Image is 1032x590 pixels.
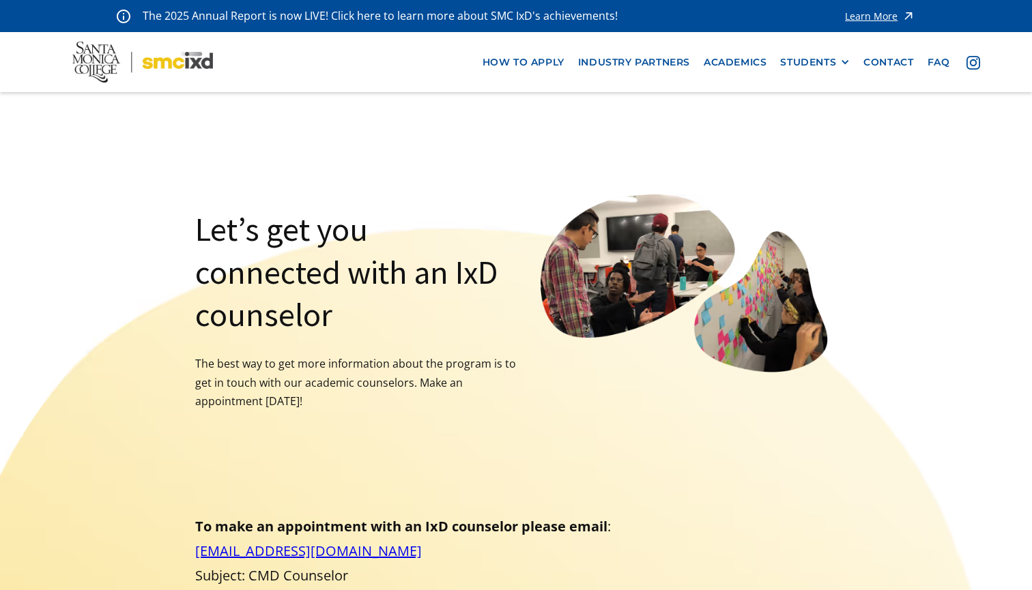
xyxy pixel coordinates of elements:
img: image of students affinity mapping discussing with each other [541,194,861,399]
a: industry partners [571,50,697,75]
img: Santa Monica College - SMC IxD logo [72,42,213,83]
a: contact [857,50,920,75]
strong: To make an appointment with an IxD counselor please email [195,517,607,535]
img: icon - instagram [966,56,980,70]
p: The best way to get more information about the program is to get in touch with our academic couns... [195,355,516,411]
p: The 2025 Annual Report is now LIVE! Click here to learn more about SMC IxD's achievements! [143,7,619,25]
a: Academics [697,50,773,75]
img: icon - arrow - alert [902,7,915,25]
div: STUDENTS [780,57,850,68]
img: icon - information - alert [117,9,130,23]
div: Learn More [845,12,898,21]
h1: Let’s get you connected with an IxD counselor [195,208,516,336]
a: faq [921,50,957,75]
a: Learn More [845,7,915,25]
a: how to apply [476,50,571,75]
div: STUDENTS [780,57,836,68]
a: [EMAIL_ADDRESS][DOMAIN_NAME] [195,542,422,560]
